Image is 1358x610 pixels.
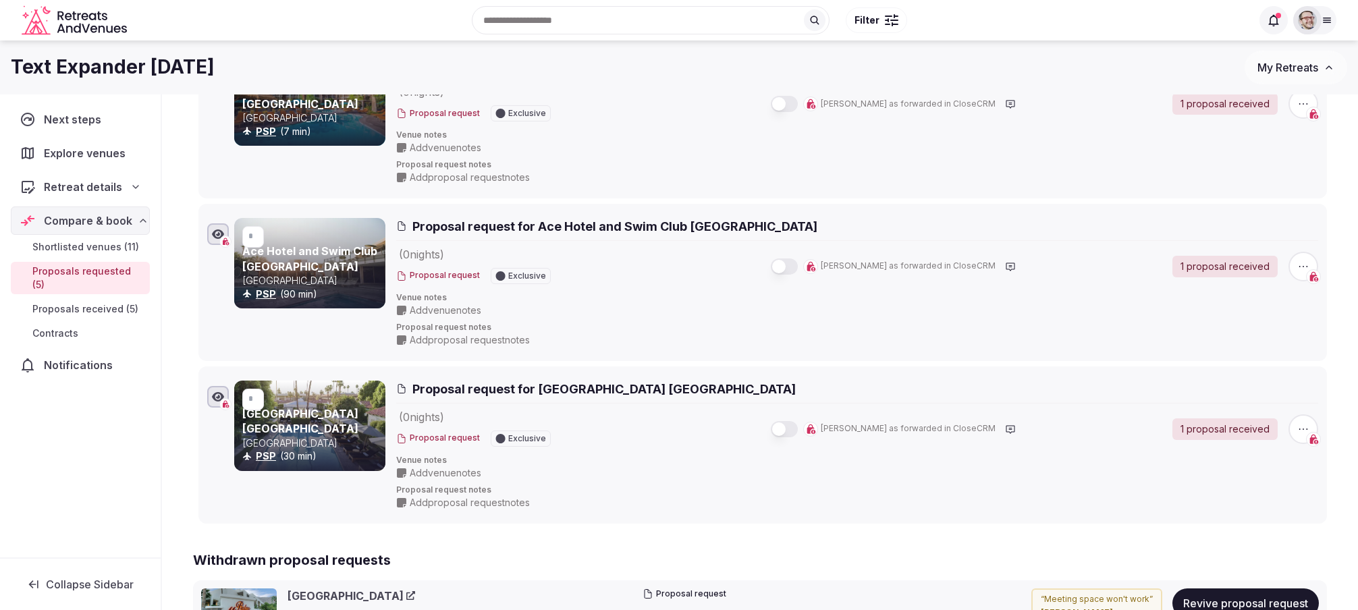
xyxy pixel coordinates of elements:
[242,407,358,435] a: [GEOGRAPHIC_DATA] [GEOGRAPHIC_DATA]
[242,244,377,273] a: Ace Hotel and Swim Club [GEOGRAPHIC_DATA]
[396,322,1318,333] span: Proposal request notes
[44,111,107,128] span: Next steps
[256,288,276,300] a: PSP
[256,126,276,137] a: PSP
[399,410,444,424] span: ( 0 night s )
[242,449,383,463] div: (30 min)
[242,82,358,110] a: [GEOGRAPHIC_DATA] [GEOGRAPHIC_DATA]
[846,7,907,33] button: Filter
[32,240,139,254] span: Shortlisted venues (11)
[11,105,150,134] a: Next steps
[22,5,130,36] svg: Retreats and Venues company logo
[508,109,546,117] span: Exclusive
[399,85,444,99] span: ( 0 night s )
[288,588,415,603] a: [GEOGRAPHIC_DATA]
[11,570,150,599] button: Collapse Sidebar
[854,13,879,27] span: Filter
[11,139,150,167] a: Explore venues
[32,302,138,316] span: Proposals received (5)
[11,54,215,80] h1: Text Expander [DATE]
[396,270,480,281] button: Proposal request
[410,496,530,509] span: Add proposal request notes
[396,130,1318,141] span: Venue notes
[410,304,481,317] span: Add venue notes
[242,125,383,138] div: (7 min)
[22,5,130,36] a: Visit the homepage
[410,466,481,480] span: Add venue notes
[396,292,1318,304] span: Venue notes
[44,145,131,161] span: Explore venues
[410,141,481,155] span: Add venue notes
[396,455,1318,466] span: Venue notes
[410,333,530,347] span: Add proposal request notes
[821,99,996,110] span: [PERSON_NAME] as forwarded in CloseCRM
[821,260,996,272] span: [PERSON_NAME] as forwarded in CloseCRM
[256,450,276,462] a: PSP
[1257,61,1318,74] span: My Retreats
[44,179,122,195] span: Retreat details
[11,351,150,379] a: Notifications
[44,213,132,229] span: Compare & book
[508,435,546,443] span: Exclusive
[11,262,150,294] a: Proposals requested (5)
[412,381,796,397] span: Proposal request for [GEOGRAPHIC_DATA] [GEOGRAPHIC_DATA]
[643,588,726,600] button: Proposal request
[1172,256,1278,277] a: 1 proposal received
[242,111,383,125] p: [GEOGRAPHIC_DATA]
[242,437,383,450] p: [GEOGRAPHIC_DATA]
[11,324,150,343] a: Contracts
[1172,93,1278,115] a: 1 proposal received
[399,248,444,261] span: ( 0 night s )
[242,274,383,287] p: [GEOGRAPHIC_DATA]
[1298,11,1317,30] img: Ryan Sanford
[1245,51,1347,84] button: My Retreats
[821,423,996,435] span: [PERSON_NAME] as forwarded in CloseCRM
[1041,594,1153,605] p: “ Meeting space won't work ”
[508,272,546,280] span: Exclusive
[32,327,78,340] span: Contracts
[193,551,1327,570] h2: Withdrawn proposal requests
[32,265,144,292] span: Proposals requested (5)
[396,108,480,119] button: Proposal request
[44,357,118,373] span: Notifications
[242,287,383,301] div: (90 min)
[46,578,134,591] span: Collapse Sidebar
[396,484,1318,496] span: Proposal request notes
[11,300,150,318] a: Proposals received (5)
[396,433,480,444] button: Proposal request
[11,238,150,256] a: Shortlisted venues (11)
[396,159,1318,171] span: Proposal request notes
[412,218,817,235] span: Proposal request for Ace Hotel and Swim Club [GEOGRAPHIC_DATA]
[410,171,530,184] span: Add proposal request notes
[1172,418,1278,440] a: 1 proposal received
